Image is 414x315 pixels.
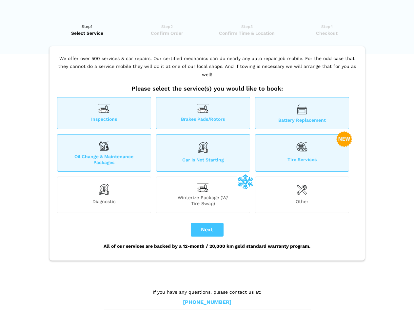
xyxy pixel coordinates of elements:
span: Diagnostic [57,199,151,206]
span: Car is not starting [156,157,250,165]
a: [PHONE_NUMBER] [183,299,231,306]
span: Brakes Pads/Rotors [156,116,250,123]
span: Confirm Time & Location [209,30,285,36]
span: Inspections [57,116,151,123]
p: We offer over 500 services & car repairs. Our certified mechanics can do nearly any auto repair j... [55,54,359,85]
img: winterize-icon_1.png [237,174,253,189]
span: Checkout [289,30,365,36]
span: Select Service [49,30,125,36]
span: Oil Change & Maintenance Packages [57,154,151,165]
a: Step1 [49,23,125,36]
a: Step4 [289,23,365,36]
a: Step3 [209,23,285,36]
button: Next [191,223,224,237]
span: Confirm Order [129,30,205,36]
span: Winterize Package (W/ Tire Swap) [156,195,250,206]
a: Step2 [129,23,205,36]
span: Battery Replacement [255,117,349,123]
span: Other [255,199,349,206]
span: Tire Services [255,157,349,165]
div: All of our services are backed by a 12-month / 20,000 km gold standard warranty program. [55,237,359,256]
h2: Please select the service(s) you would like to book: [55,85,359,92]
p: If you have any questions, please contact us at: [104,288,310,296]
img: new-badge-2-48.png [336,131,352,147]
